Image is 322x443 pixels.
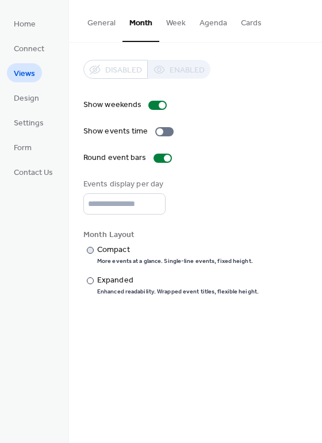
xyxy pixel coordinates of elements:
[7,39,51,58] a: Connect
[7,138,39,156] a: Form
[83,99,141,111] div: Show weekends
[7,14,43,33] a: Home
[14,43,44,55] span: Connect
[14,18,36,30] span: Home
[14,68,35,80] span: Views
[14,167,53,179] span: Contact Us
[7,88,46,107] a: Design
[83,125,148,138] div: Show events time
[7,162,60,181] a: Contact Us
[83,178,163,190] div: Events display per day
[83,152,147,164] div: Round event bars
[14,117,44,129] span: Settings
[14,93,39,105] span: Design
[97,244,251,256] div: Compact
[7,113,51,132] a: Settings
[14,142,32,154] span: Form
[7,63,42,82] a: Views
[97,274,256,287] div: Expanded
[83,229,305,241] div: Month Layout
[97,257,253,265] div: More events at a glance. Single-line events, fixed height.
[97,288,259,296] div: Enhanced readability. Wrapped event titles, flexible height.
